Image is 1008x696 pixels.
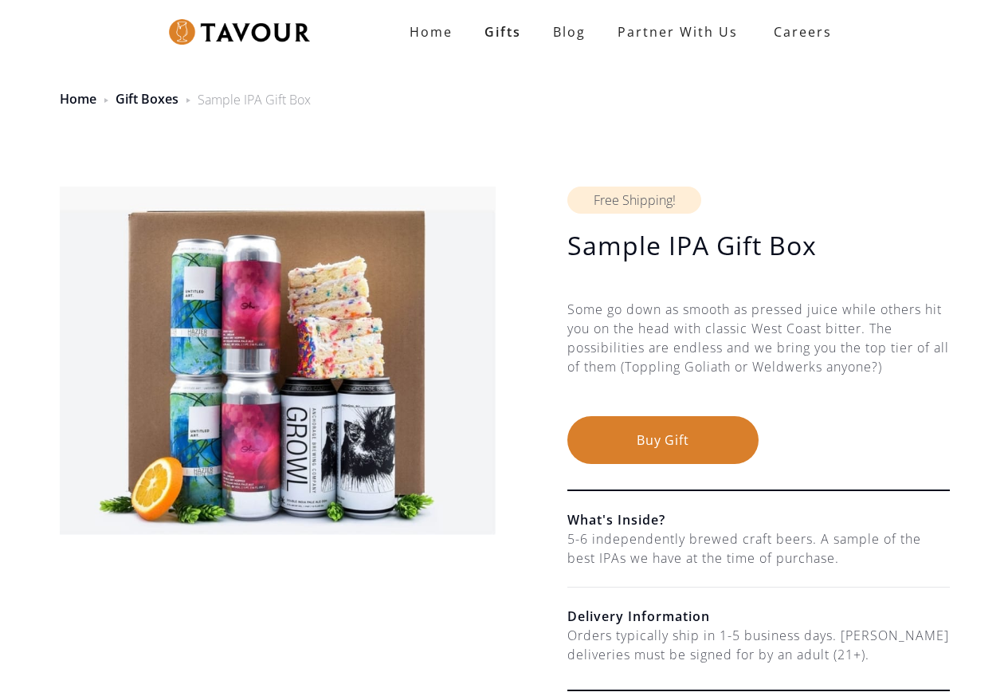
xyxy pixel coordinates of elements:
a: partner with us [602,16,754,48]
a: Careers [754,10,844,54]
a: Gifts [469,16,537,48]
a: Blog [537,16,602,48]
div: 5-6 independently brewed craft beers. A sample of the best IPAs we have at the time of purchase. [567,529,950,568]
h1: Sample IPA Gift Box [567,230,950,261]
strong: Careers [774,16,832,48]
a: Gift Boxes [116,90,178,108]
h6: Delivery Information [567,607,950,626]
div: Free Shipping! [567,187,701,214]
div: Some go down as smooth as pressed juice while others hit you on the head with classic West Coast ... [567,300,950,416]
h6: What's Inside? [567,510,950,529]
a: Home [394,16,469,48]
a: Home [60,90,96,108]
div: Orders typically ship in 1-5 business days. [PERSON_NAME] deliveries must be signed for by an adu... [567,626,950,664]
div: Sample IPA Gift Box [198,90,311,109]
strong: Home [410,23,453,41]
button: Buy Gift [567,416,759,464]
